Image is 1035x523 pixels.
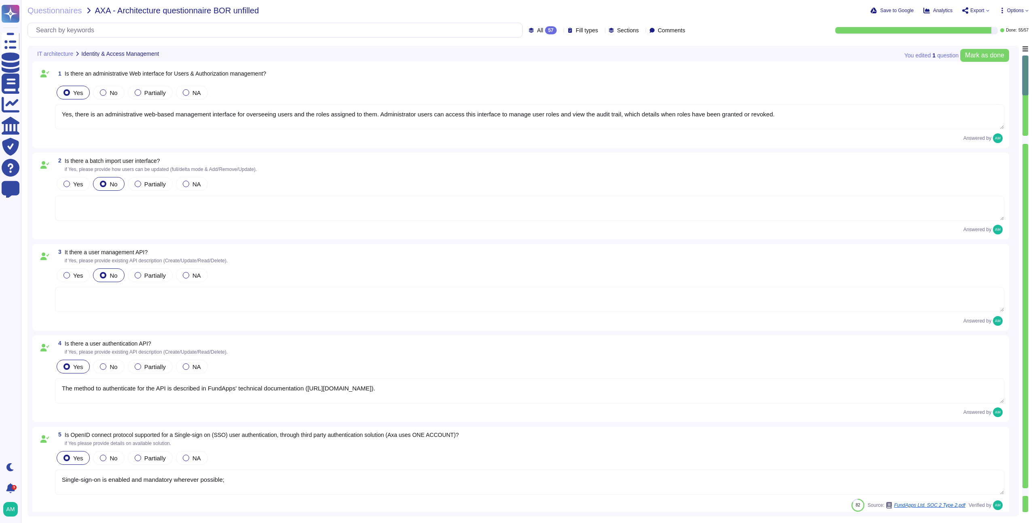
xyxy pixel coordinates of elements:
span: NA [192,363,201,370]
span: Export [970,8,984,13]
button: Save to Google [870,7,914,14]
span: if Yes, please provide existing API description (Create/Update/Read/Delete). [65,258,228,264]
span: Partially [144,89,166,96]
span: if Yes, please provide how users can be updated (full/delta mode & Add/Remove/Update). [65,167,257,172]
span: Identity & Access Management [81,51,159,57]
span: 5 [55,432,61,437]
span: Comments [658,27,685,33]
span: NA [192,181,201,188]
span: Done: [1006,28,1017,32]
span: No [110,272,117,279]
button: Mark as done [960,49,1009,62]
span: NA [192,89,201,96]
span: No [110,455,117,462]
span: All [537,27,543,33]
span: Yes [73,455,83,462]
img: user [3,502,18,517]
span: Questionnaires [27,6,82,15]
span: It there a user management API? [65,249,148,255]
button: Analytics [923,7,953,14]
span: 1 [55,71,61,76]
b: 1 [932,53,936,58]
span: No [110,181,117,188]
span: NA [192,455,201,462]
img: user [993,133,1003,143]
span: Answered by [963,410,991,415]
span: Yes [73,181,83,188]
span: Partially [144,181,166,188]
span: 2 [55,158,61,163]
span: 3 [55,249,61,255]
textarea: The method to authenticate for the API is described in FundApps' technical documentation ([URL][D... [55,378,1004,403]
span: No [110,89,117,96]
span: Is OpenID connect protocol supported for a Single-sign on (SSO) user authentication, through thir... [65,432,459,438]
span: Answered by [963,318,991,323]
span: Answered by [963,136,991,141]
span: Save to Google [880,8,914,13]
div: 5 [12,485,17,490]
span: Partially [144,455,166,462]
span: You edited question [904,53,959,58]
span: Mark as done [965,52,1004,59]
input: Search by keywords [32,23,522,37]
span: if Yes, please provide existing API description (Create/Update/Read/Delete). [65,349,228,355]
span: No [110,363,117,370]
img: user [993,407,1003,417]
span: Sections [617,27,639,33]
span: Is there a user authentication API? [65,340,151,347]
button: user [2,500,23,518]
span: Source: [868,502,965,508]
span: 55 / 57 [1018,28,1029,32]
img: user [993,500,1003,510]
span: 82 [855,503,860,507]
span: NA [192,272,201,279]
span: IT architecture [37,51,73,57]
img: user [993,316,1003,326]
span: Partially [144,272,166,279]
textarea: Single-sign-on is enabled and mandatory wherever possible; [55,470,1004,495]
div: 57 [545,26,557,34]
span: Yes [73,89,83,96]
span: Answered by [963,227,991,232]
span: Analytics [933,8,953,13]
span: Is there a batch import user interface? [65,158,160,164]
span: Is there an administrative Web interface for Users & Authorization management? [65,70,266,77]
span: FundApps Ltd. SOC 2 Type 2.pdf [894,503,965,508]
span: 4 [55,340,61,346]
span: Fill types [576,27,598,33]
textarea: Yes, there is an administrative web-based management interface for overseeing users and the roles... [55,104,1004,129]
span: Yes [73,363,83,370]
span: Verified by [969,503,991,508]
img: user [993,225,1003,234]
span: if Yes please provide details on available solution. [65,441,171,446]
span: Yes [73,272,83,279]
span: Options [1007,8,1024,13]
span: Partially [144,363,166,370]
span: AXA - Architecture questionnaire BOR unfilled [95,6,259,15]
